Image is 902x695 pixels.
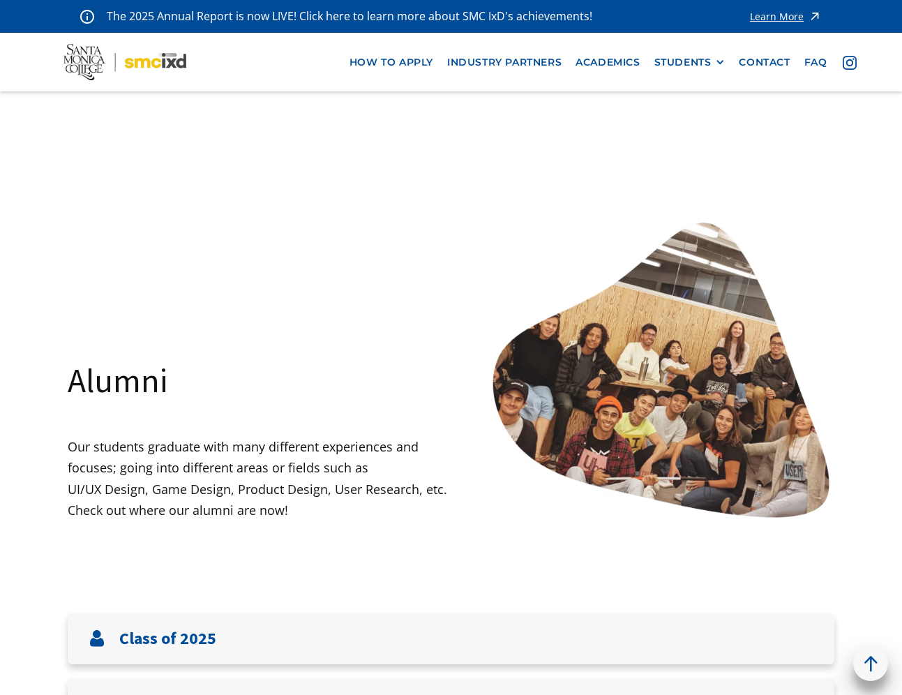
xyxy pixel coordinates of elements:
img: Santa Monica College - SMC IxD logo [63,44,187,80]
h3: Class of 2025 [119,629,216,649]
img: Santa Monica College IxD Students engaging with industry [476,196,859,556]
a: industry partners [440,50,569,75]
a: how to apply [343,50,440,75]
a: contact [732,50,797,75]
a: back to top [853,646,888,681]
div: Learn More [750,12,804,22]
img: icon - arrow - alert [808,7,822,26]
p: The 2025 Annual Report is now LIVE! Click here to learn more about SMC IxD's achievements! [107,7,594,26]
div: STUDENTS [654,57,712,68]
img: icon - information - alert [80,9,94,24]
h1: Alumni [68,359,167,402]
a: Academics [569,50,647,75]
img: icon - instagram [843,56,857,70]
div: STUDENTS [654,57,726,68]
a: faq [797,50,834,75]
p: Our students graduate with many different experiences and focuses; going into different areas or ... [68,436,451,521]
img: User icon [89,630,105,647]
a: Learn More [750,7,822,26]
